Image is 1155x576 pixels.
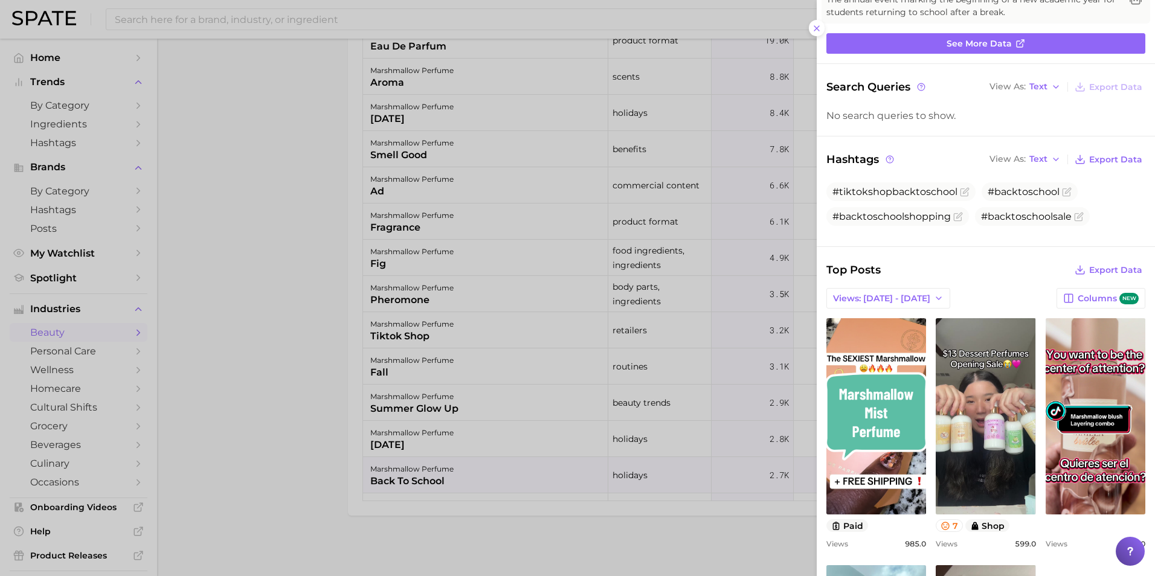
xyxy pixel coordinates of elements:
[1119,293,1139,304] span: new
[947,39,1012,49] span: See more data
[988,186,1060,197] span: #backtoschool
[989,83,1026,90] span: View As
[826,151,896,168] span: Hashtags
[826,78,927,95] span: Search Queries
[989,156,1026,162] span: View As
[826,261,881,278] span: Top Posts
[936,519,963,532] button: 7
[1089,155,1142,165] span: Export Data
[826,539,848,548] span: Views
[1089,265,1142,275] span: Export Data
[1072,78,1145,95] button: Export Data
[826,110,1145,121] div: No search queries to show.
[1029,83,1047,90] span: Text
[833,293,930,304] span: Views: [DATE] - [DATE]
[826,33,1145,54] a: See more data
[905,539,926,548] span: 985.0
[960,187,970,197] button: Flag as miscategorized or irrelevant
[986,79,1064,95] button: View AsText
[936,539,957,548] span: Views
[1057,288,1145,309] button: Columnsnew
[1072,261,1145,278] button: Export Data
[1089,82,1142,92] span: Export Data
[1062,187,1072,197] button: Flag as miscategorized or irrelevant
[1074,212,1084,222] button: Flag as miscategorized or irrelevant
[986,152,1064,167] button: View AsText
[832,186,957,197] span: #tiktokshopbacktoschool
[1078,293,1139,304] span: Columns
[826,288,950,309] button: Views: [DATE] - [DATE]
[981,211,1072,222] span: #backtoschoolsale
[1046,539,1067,548] span: Views
[1072,151,1145,168] button: Export Data
[1015,539,1036,548] span: 599.0
[1029,156,1047,162] span: Text
[953,212,963,222] button: Flag as miscategorized or irrelevant
[826,519,868,532] button: paid
[832,211,951,222] span: #backtoschoolshopping
[965,519,1010,532] button: shop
